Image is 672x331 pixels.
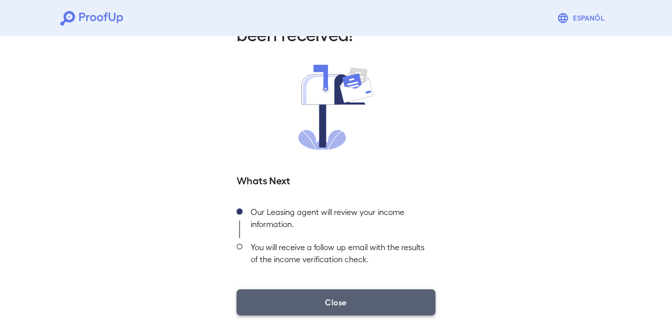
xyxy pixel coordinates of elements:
div: Our Leasing agent will review your income information. [243,203,435,238]
img: received.svg [298,65,374,150]
button: Espanõl [553,8,612,28]
div: You will receive a follow up email with the results of the income verification check. [243,238,435,273]
button: Close [237,289,435,315]
h5: Whats Next [237,173,435,187]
